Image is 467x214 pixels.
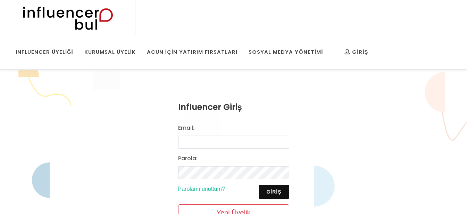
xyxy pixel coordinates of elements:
[339,35,373,69] a: Giriş
[147,48,237,56] div: Acun İçin Yatırım Fırsatları
[79,35,141,69] a: Kurumsal Üyelik
[178,154,198,163] label: Parola:
[84,48,136,56] div: Kurumsal Üyelik
[10,35,78,69] a: Influencer Üyeliği
[142,35,243,69] a: Acun İçin Yatırım Fırsatları
[178,124,194,132] label: Email:
[243,35,328,69] a: Sosyal Medya Yönetimi
[249,48,323,56] div: Sosyal Medya Yönetimi
[259,185,289,199] button: Giriş
[178,101,289,113] h3: Influencer Giriş
[16,48,73,56] div: Influencer Üyeliği
[344,48,368,56] div: Giriş
[178,186,225,192] a: Parolamı unuttum?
